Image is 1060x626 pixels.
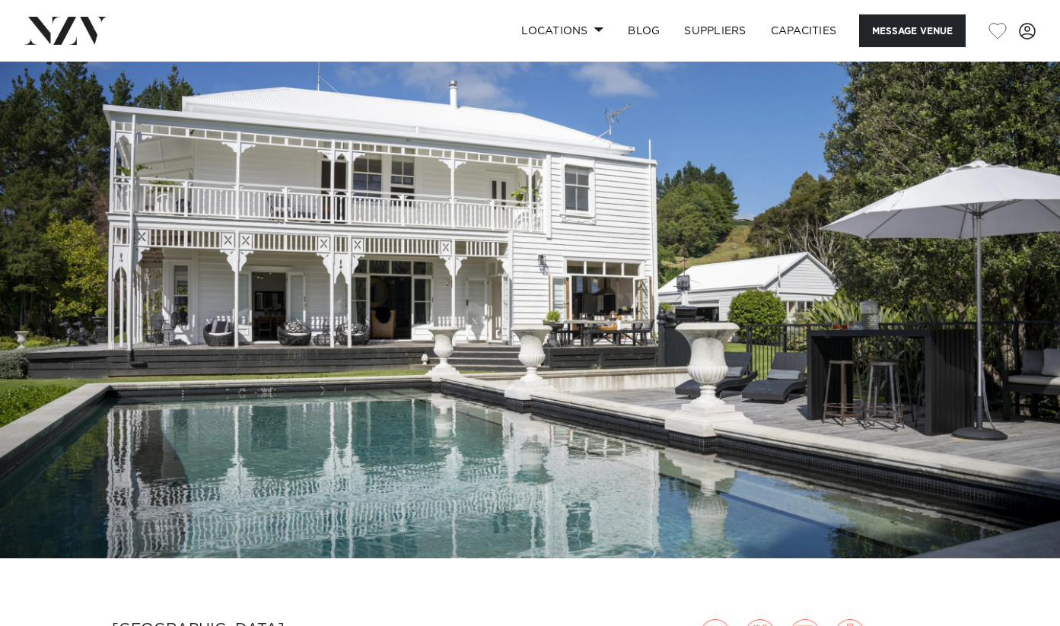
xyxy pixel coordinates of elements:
a: Locations [509,14,616,47]
img: nzv-logo.png [24,17,107,44]
a: Capacities [759,14,849,47]
button: Message Venue [859,14,966,47]
a: BLOG [616,14,672,47]
a: SUPPLIERS [672,14,758,47]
